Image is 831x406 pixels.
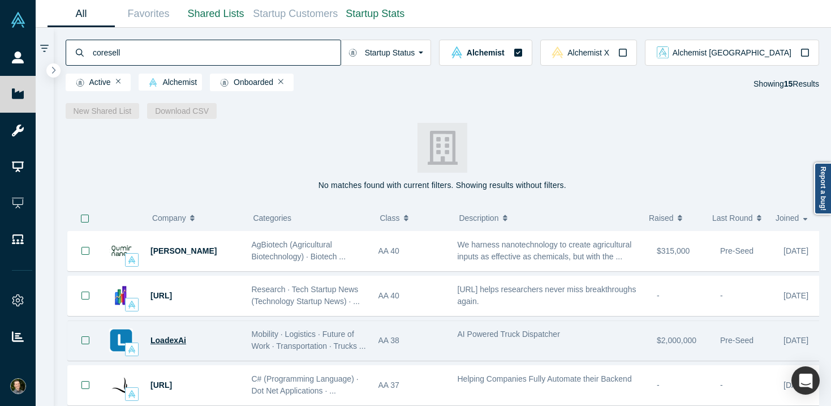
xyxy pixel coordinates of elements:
[48,1,115,27] a: All
[128,390,136,398] img: alchemist Vault Logo
[657,381,660,390] span: -
[341,40,432,66] button: Startup Status
[720,246,754,255] span: Pre-Seed
[567,49,609,57] span: Alchemist X
[458,330,560,339] span: AI Powered Truck Dispatcher
[109,284,133,307] img: Tally.AI's Logo
[66,181,820,190] h4: No matches found with current filters. Showing results without filters.
[116,78,121,86] button: Remove Filter
[754,79,819,88] span: Showing Results
[657,246,690,255] span: $315,000
[252,240,346,261] span: AgBiotech (Agricultural Biotechnology) · Biotech ...
[378,321,446,360] div: AA 38
[540,40,637,66] button: alchemistx Vault LogoAlchemist X
[128,345,136,353] img: alchemist Vault Logo
[720,291,723,300] span: -
[68,276,103,315] button: Bookmark
[150,246,217,255] a: [PERSON_NAME]
[147,103,217,119] button: Download CSV
[378,276,446,315] div: AA 40
[252,374,359,395] span: C# (Programming Language) · Dot Net Applications · ...
[76,78,84,87] img: Startup status
[215,78,273,87] span: Onboarded
[253,213,291,223] span: Categories
[458,374,632,383] span: Helping Companies Fully Automate their Backend
[252,330,366,351] span: Mobility · Logistics · Future of Work · Transportation · Trucks ...
[152,206,235,230] button: Company
[249,1,342,27] a: Startup Customers
[712,206,764,230] button: Last Round
[150,381,172,390] a: [URL]
[68,231,103,271] button: Bookmark
[278,78,283,86] button: Remove Filter
[109,239,133,263] img: Qumir Nano's Logo
[348,48,357,57] img: Startup status
[459,206,637,230] button: Description
[128,256,136,264] img: alchemist Vault Logo
[649,206,700,230] button: Raised
[439,40,532,66] button: alchemist Vault LogoAlchemist
[220,78,229,87] img: Startup status
[458,240,632,261] span: We harness nanotechnology to create agricultural inputs as effective as chemicals, but with the ...
[380,206,441,230] button: Class
[814,163,831,215] a: Report a bug!
[378,366,446,405] div: AA 37
[552,46,563,58] img: alchemistx Vault Logo
[10,378,26,394] img: Ido Sarig's Account
[150,291,172,300] a: [URL]
[783,336,808,345] span: [DATE]
[182,1,249,27] a: Shared Lists
[417,123,467,173] img: company
[92,39,341,66] input: Search by company name, class, customer, one-liner or category
[776,206,811,230] button: Joined
[712,206,753,230] span: Last Round
[673,49,791,57] span: Alchemist [GEOGRAPHIC_DATA]
[451,46,463,58] img: alchemist Vault Logo
[68,321,103,360] button: Bookmark
[66,103,140,119] button: New Shared List
[71,78,111,87] span: Active
[657,291,660,300] span: -
[649,206,674,230] span: Raised
[149,78,157,87] img: alchemist Vault Logo
[68,366,103,405] button: Bookmark
[657,336,696,345] span: $2,000,000
[776,206,799,230] span: Joined
[783,291,808,300] span: [DATE]
[152,206,186,230] span: Company
[115,1,182,27] a: Favorites
[252,285,360,306] span: Research · Tech Startup News (Technology Startup News) · ...
[784,79,793,88] strong: 15
[10,12,26,28] img: Alchemist Vault Logo
[720,336,754,345] span: Pre-Seed
[783,246,808,255] span: [DATE]
[783,381,808,390] span: [DATE]
[378,232,446,271] div: AA 40
[380,206,399,230] span: Class
[150,336,186,345] a: LoadexAi
[720,381,723,390] span: -
[342,1,409,27] a: Startup Stats
[657,46,669,58] img: alchemist_aj Vault Logo
[459,206,498,230] span: Description
[467,49,505,57] span: Alchemist
[144,78,197,87] span: Alchemist
[458,285,636,306] span: [URL] helps researchers never miss breakthroughs again.
[128,301,136,309] img: alchemist Vault Logo
[109,328,133,352] img: LoadexAi's Logo
[109,373,133,397] img: redfly.ai's Logo
[645,40,819,66] button: alchemist_aj Vault LogoAlchemist [GEOGRAPHIC_DATA]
